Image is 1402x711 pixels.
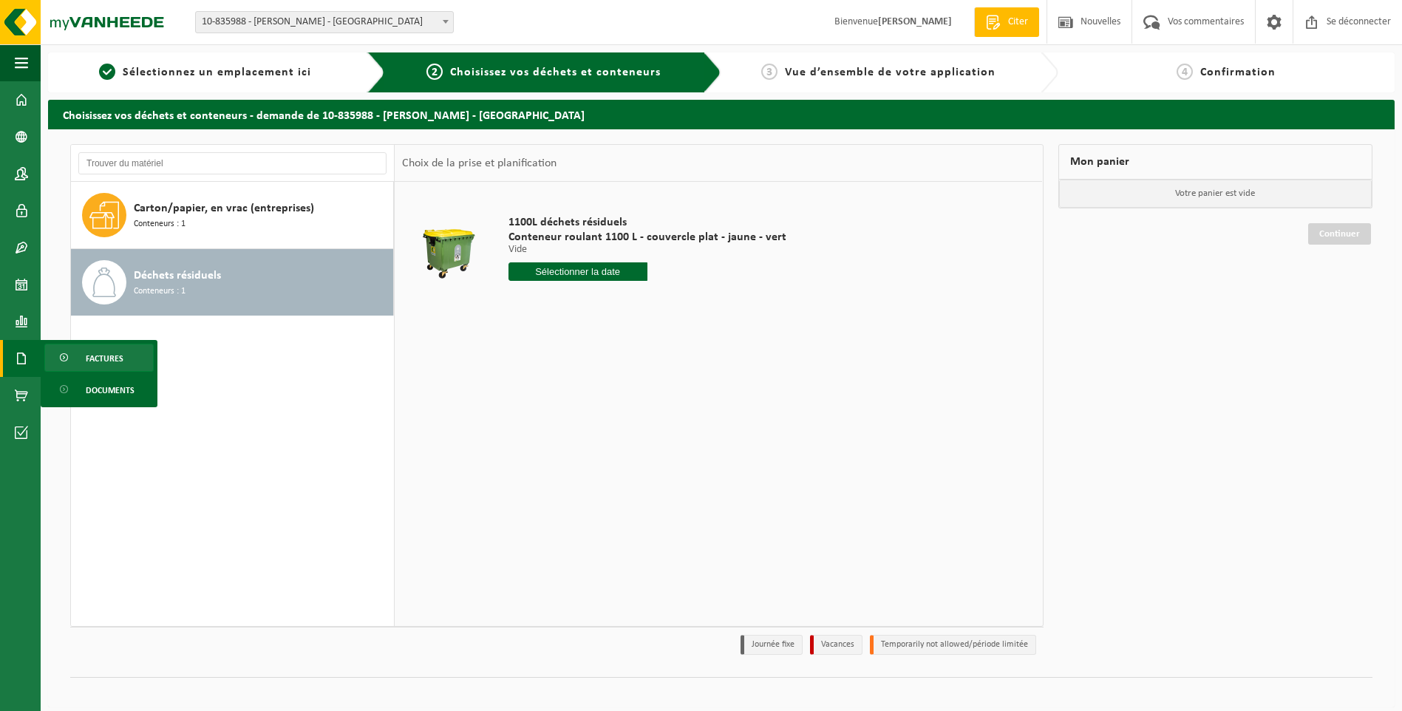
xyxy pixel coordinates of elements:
button: Déchets résiduels Conteneurs : 1 [71,249,394,316]
span: Carton/papier, en vrac (entreprises) [134,200,314,217]
span: Conteneur roulant 1100 L - couvercle plat - jaune - vert [508,230,786,245]
span: Déchets résiduels [134,267,221,285]
input: Sélectionner la date [508,262,647,281]
strong: [PERSON_NAME] [878,16,952,27]
a: Citer [974,7,1039,37]
a: Continuer [1308,223,1371,245]
span: 10-835988 - DAMIEN BERNARD SPRL - VILLERS-LE-BOUILLET [195,11,454,33]
span: Conteneurs : 1 [134,285,186,299]
h2: Choisissez vos déchets et conteneurs - demande de 10-835988 - [PERSON_NAME] - [GEOGRAPHIC_DATA] [48,100,1395,129]
p: Votre panier est vide [1059,180,1372,208]
a: Factures [44,344,154,372]
font: Bienvenue [834,16,952,27]
li: Vacances [810,635,862,655]
span: Citer [1004,15,1032,30]
a: 1Sélectionnez un emplacement ici [55,64,355,81]
span: Confirmation [1200,67,1276,78]
a: Documents [44,375,154,404]
span: 4 [1177,64,1193,80]
span: Sélectionnez un emplacement ici [123,67,311,78]
span: 2 [426,64,443,80]
span: Factures [86,344,123,372]
span: 1100L déchets résiduels [508,215,786,230]
div: Mon panier [1058,144,1373,180]
span: 3 [761,64,777,80]
button: Carton/papier, en vrac (entreprises) Conteneurs : 1 [71,182,394,249]
p: Vide [508,245,786,255]
span: Vue d’ensemble de votre application [785,67,996,78]
span: Documents [86,376,135,404]
li: Temporarily not allowed/période limitée [870,635,1036,655]
span: Conteneurs : 1 [134,217,186,231]
span: 1 [99,64,115,80]
div: Choix de la prise et planification [395,145,564,182]
span: 10-835988 - DAMIEN BERNARD SPRL - VILLERS-LE-BOUILLET [196,12,453,33]
input: Trouver du matériel [78,152,387,174]
li: Journée fixe [741,635,803,655]
span: Choisissez vos déchets et conteneurs [450,67,661,78]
